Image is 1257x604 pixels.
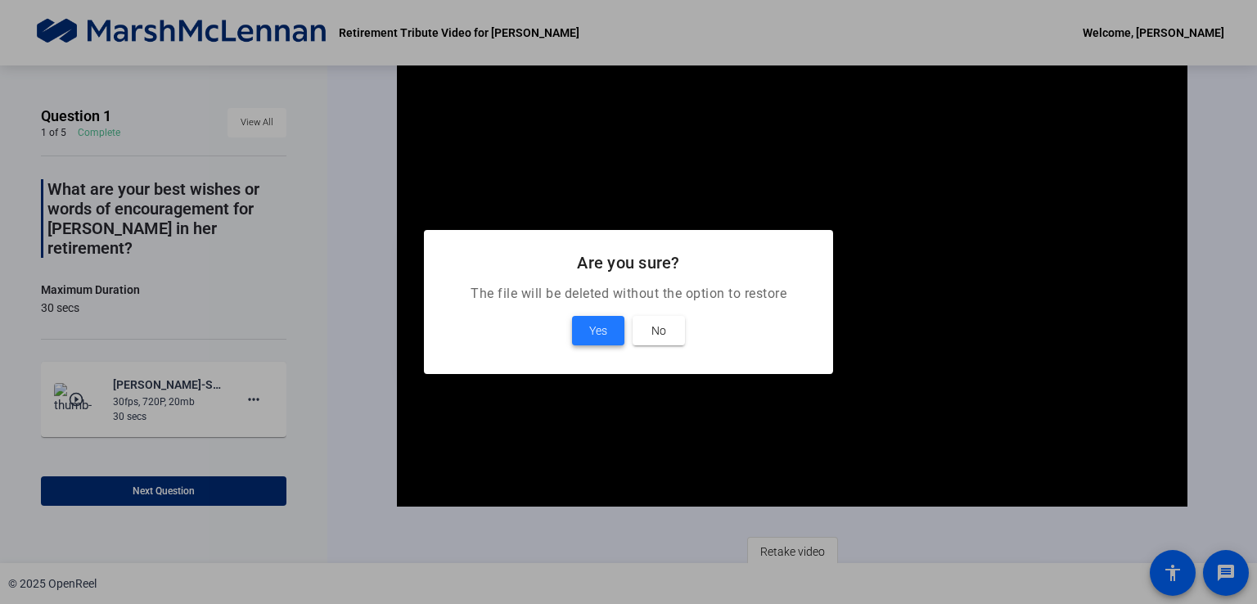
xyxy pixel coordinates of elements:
span: No [651,321,666,340]
h2: Are you sure? [444,250,813,276]
p: The file will be deleted without the option to restore [444,284,813,304]
button: No [633,316,685,345]
span: Yes [589,321,607,340]
button: Yes [572,316,624,345]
